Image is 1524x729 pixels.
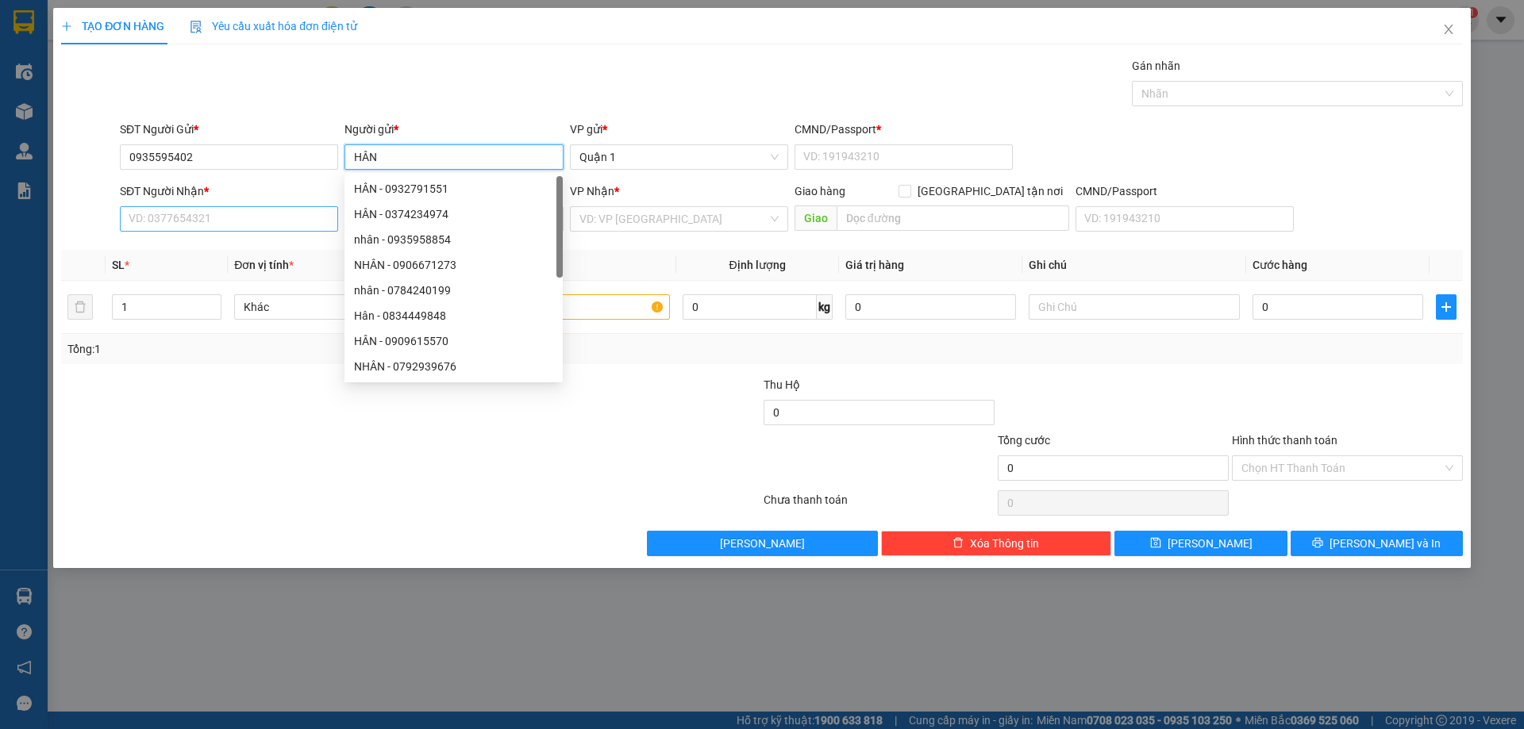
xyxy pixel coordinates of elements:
div: HÂN - 0374234974 [354,205,553,223]
input: 0 [845,294,1016,320]
span: Xóa Thông tin [970,535,1039,552]
span: Yêu cầu xuất hóa đơn điện tử [190,20,357,33]
div: CMND/Passport [1076,182,1294,200]
span: Khác [244,295,436,319]
label: Gán nhãn [1132,59,1180,72]
div: HÂN - 0932791551 [344,176,563,201]
div: nhân - 0935958854 [354,231,553,248]
span: Tổng cước [998,434,1050,447]
label: Hình thức thanh toán [1232,434,1337,447]
span: [GEOGRAPHIC_DATA] tận nơi [911,182,1069,200]
span: close [1442,23,1455,36]
span: plus [1437,301,1456,313]
th: Ghi chú [1022,250,1246,281]
span: plus [61,21,72,32]
div: Tổng: 1 [67,340,588,358]
div: Hân - 0834449848 [344,303,563,328]
div: Chưa thanh toán [762,491,996,519]
div: nhân - 0784240199 [344,278,563,303]
span: Cước hàng [1253,259,1307,271]
span: VP Nhận [570,185,614,198]
div: Hân - 0834449848 [354,307,553,324]
div: HÂN - 0932791551 [354,180,553,198]
img: icon [190,21,202,33]
div: CMND/Passport [795,121,1013,138]
span: Giá trị hàng [845,259,904,271]
span: save [1150,537,1161,550]
div: Người gửi [344,121,563,138]
span: kg [817,294,833,320]
span: delete [952,537,964,550]
span: Định lượng [729,259,786,271]
span: TẠO ĐƠN HÀNG [61,20,164,33]
div: VP gửi [570,121,788,138]
input: Ghi Chú [1029,294,1240,320]
span: [PERSON_NAME] [1168,535,1253,552]
div: SĐT Người Gửi [120,121,338,138]
span: Thu Hộ [764,378,800,391]
span: printer [1312,537,1323,550]
span: Quận 1 [579,145,779,169]
input: VD: Bàn, Ghế [458,294,669,320]
button: Close [1426,8,1471,52]
span: [PERSON_NAME] và In [1330,535,1441,552]
button: save[PERSON_NAME] [1114,531,1287,556]
button: printer[PERSON_NAME] và In [1291,531,1463,556]
div: nhân - 0935958854 [344,227,563,252]
button: plus [1436,294,1457,320]
div: nhân - 0784240199 [354,282,553,299]
input: Dọc đường [837,205,1069,231]
span: [PERSON_NAME] [720,535,805,552]
div: NHÂN - 0906671273 [344,252,563,278]
button: delete [67,294,93,320]
div: NHÂN - 0792939676 [354,358,553,375]
span: Đơn vị tính [234,259,294,271]
button: [PERSON_NAME] [647,531,878,556]
div: HÂN - 0374234974 [344,201,563,227]
button: deleteXóa Thông tin [881,531,1112,556]
div: HÂN - 0909615570 [354,332,553,350]
span: SL [112,259,125,271]
span: Giao hàng [795,185,845,198]
div: HÂN - 0909615570 [344,328,563,354]
div: SĐT Người Nhận [120,182,338,200]
div: NHÂN - 0792939676 [344,354,563,379]
div: NHÂN - 0906671273 [354,256,553,274]
span: Giao [795,205,837,231]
